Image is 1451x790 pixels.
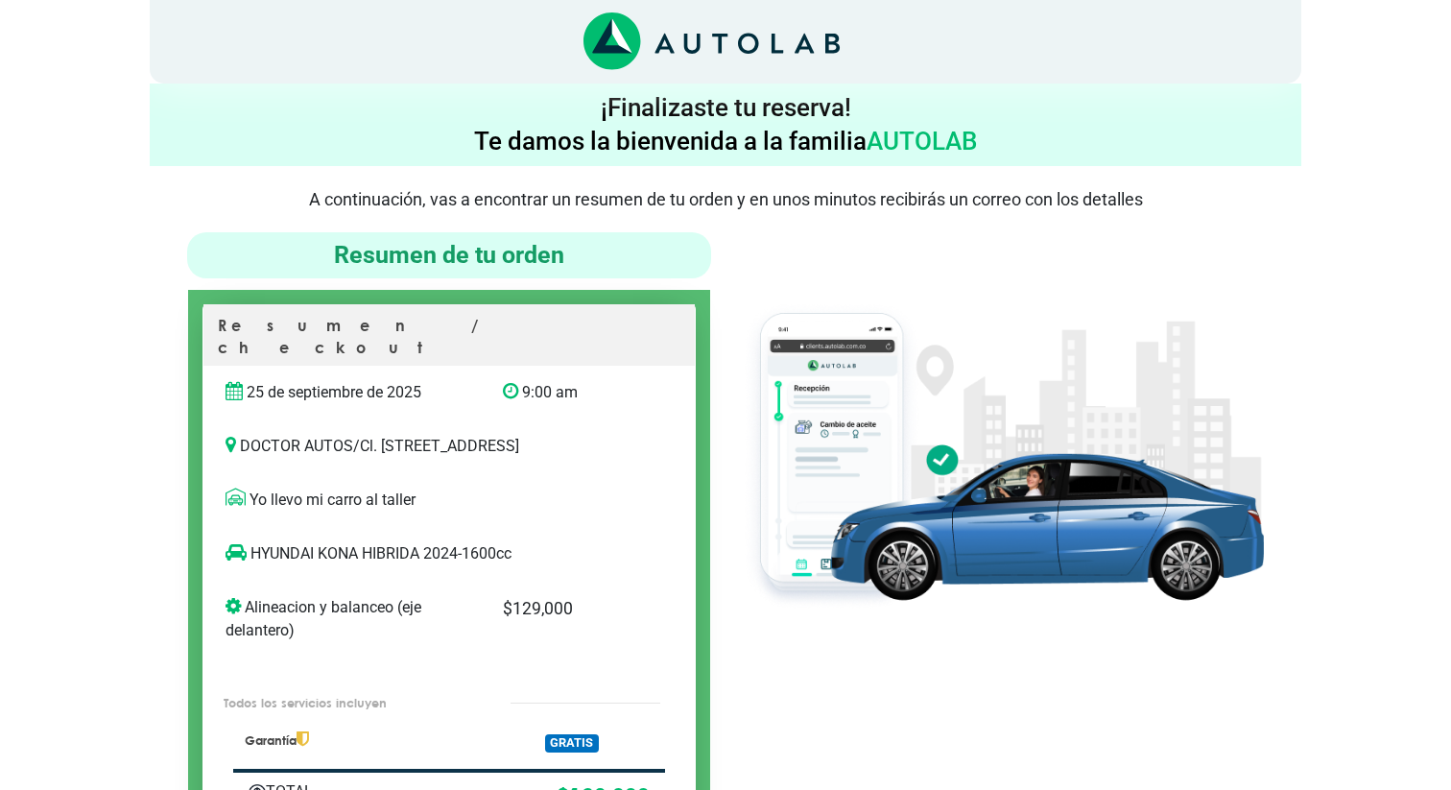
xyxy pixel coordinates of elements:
[218,315,680,366] p: Resumen / checkout
[867,127,977,156] span: AUTOLAB
[226,381,474,404] p: 25 de septiembre de 2025
[157,91,1294,158] h4: ¡Finalizaste tu reserva! Te damos la bienvenida a la familia
[583,32,840,50] a: Link al sitio de autolab
[224,694,469,712] p: Todos los servicios incluyen
[245,731,476,750] p: Garantía
[226,489,673,512] p: Yo llevo mi carro al taller
[150,189,1301,209] p: A continuación, vas a encontrar un resumen de tu orden y en unos minutos recibirás un correo con ...
[545,734,598,753] span: GRATIS
[195,240,703,271] h4: Resumen de tu orden
[226,542,633,565] p: HYUNDAI KONA HIBRIDA 2024-1600cc
[226,435,673,458] p: DOCTOR AUTOS / Cl. [STREET_ADDRESS]
[503,596,632,621] p: $ 129,000
[503,381,632,404] p: 9:00 am
[226,596,474,642] p: Alineacion y balanceo (eje delantero)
